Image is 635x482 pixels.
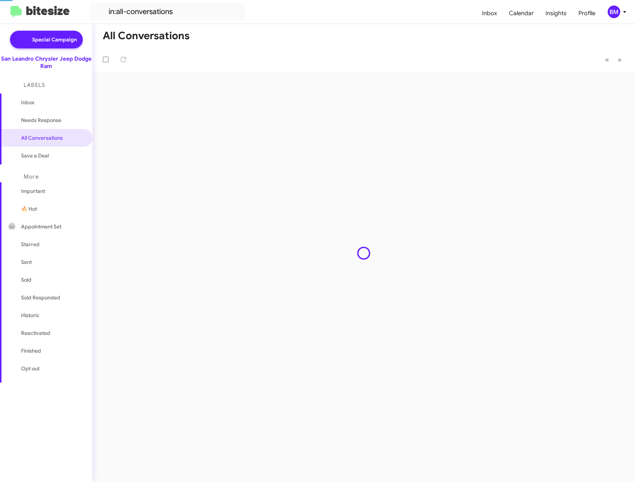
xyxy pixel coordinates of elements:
[21,276,31,284] span: Sold
[21,312,40,319] span: Historic
[608,6,620,18] div: BM
[21,383,39,390] span: Paused
[540,3,573,24] a: Insights
[21,294,60,301] span: Sold Responded
[476,3,503,24] a: Inbox
[21,329,50,337] span: Reactivated
[21,99,84,106] span: Inbox
[21,223,61,230] span: Appointment Set
[24,173,39,180] span: More
[10,31,83,48] a: Special Campaign
[601,6,627,18] button: BM
[601,52,614,67] button: Previous
[21,365,40,372] span: Opt out
[21,347,41,354] span: Finished
[21,187,84,195] span: Important
[573,3,601,24] a: Profile
[32,36,77,43] span: Special Campaign
[103,30,190,42] h1: All Conversations
[503,3,540,24] a: Calendar
[21,241,40,248] span: Starred
[89,3,245,21] input: Search
[21,258,32,266] span: Sent
[21,116,84,124] span: Needs Response
[613,52,626,67] button: Next
[21,205,37,213] span: 🔥 Hot
[21,134,63,142] span: All Conversations
[21,152,49,159] span: Save a Deal
[605,55,609,64] span: «
[618,55,622,64] span: »
[24,82,45,88] span: Labels
[601,52,626,67] nav: Page navigation example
